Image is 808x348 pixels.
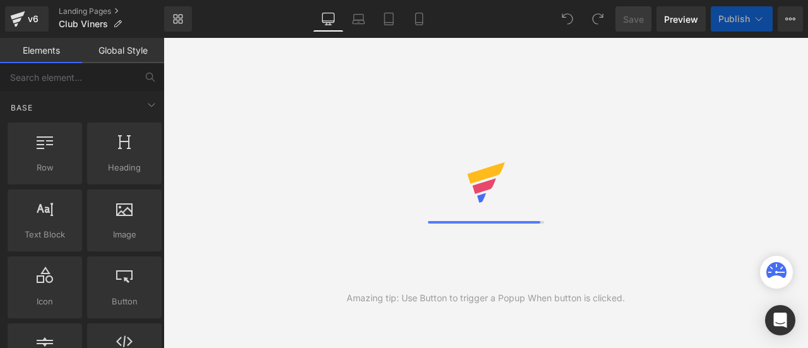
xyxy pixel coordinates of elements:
[778,6,803,32] button: More
[374,6,404,32] a: Tablet
[11,295,78,308] span: Icon
[347,291,625,305] div: Amazing tip: Use Button to trigger a Popup When button is clicked.
[555,6,580,32] button: Undo
[25,11,41,27] div: v6
[91,161,158,174] span: Heading
[9,102,34,114] span: Base
[718,14,750,24] span: Publish
[343,6,374,32] a: Laptop
[623,13,644,26] span: Save
[711,6,773,32] button: Publish
[765,305,795,335] div: Open Intercom Messenger
[164,6,192,32] a: New Library
[11,228,78,241] span: Text Block
[5,6,49,32] a: v6
[656,6,706,32] a: Preview
[91,295,158,308] span: Button
[82,38,164,63] a: Global Style
[59,6,164,16] a: Landing Pages
[91,228,158,241] span: Image
[664,13,698,26] span: Preview
[585,6,610,32] button: Redo
[313,6,343,32] a: Desktop
[59,19,108,29] span: Club Viners
[404,6,434,32] a: Mobile
[11,161,78,174] span: Row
